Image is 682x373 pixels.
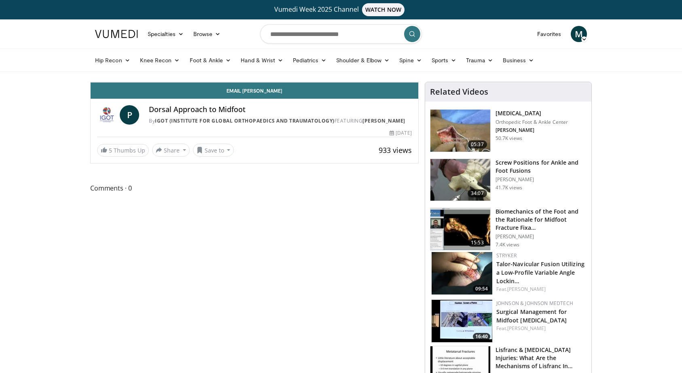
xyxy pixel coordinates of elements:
p: 50.7K views [496,135,522,142]
span: 34:07 [468,189,487,197]
img: a477d109-b31b-4302-b393-8840442a7216.150x105_q85_crop-smart_upscale.jpg [432,300,492,342]
span: 5 [109,146,112,154]
h3: Biomechanics of the Foot and the Rationale for Midfoot Fracture Fixa… [496,208,587,232]
a: Pediatrics [288,52,331,68]
img: b88189cb-fcee-4eb4-9fae-86a5d421ad62.150x105_q85_crop-smart_upscale.jpg [430,208,490,250]
div: Feat. [496,286,585,293]
span: 05:37 [468,140,487,148]
a: Business [498,52,539,68]
input: Search topics, interventions [260,24,422,44]
a: Vumedi Week 2025 ChannelWATCH NOW [96,3,586,16]
p: [PERSON_NAME] [496,127,568,134]
a: 09:54 [432,252,492,295]
h3: [MEDICAL_DATA] [496,109,568,117]
a: Foot & Ankle [185,52,236,68]
video-js: Video Player [91,82,418,83]
p: 41.7K views [496,184,522,191]
span: Comments 0 [90,183,419,193]
span: 933 views [379,145,412,155]
span: WATCH NOW [362,3,405,16]
a: 16:40 [432,300,492,342]
a: Trauma [461,52,498,68]
a: 5 Thumbs Up [97,144,149,157]
a: Hand & Wrist [236,52,288,68]
img: 545635_3.png.150x105_q85_crop-smart_upscale.jpg [430,110,490,152]
a: Specialties [143,26,189,42]
a: Hip Recon [90,52,135,68]
p: Orthopedic Foot & Ankle Center [496,119,568,125]
span: 15:53 [468,239,487,247]
span: 16:40 [473,333,490,340]
a: IGOT (Institute for Global Orthopaedics and Traumatology) [155,117,335,124]
a: Knee Recon [135,52,185,68]
h4: Related Videos [430,87,488,97]
a: M [571,26,587,42]
a: [PERSON_NAME] [362,117,405,124]
a: Favorites [532,26,566,42]
span: 09:54 [473,285,490,292]
div: By FEATURING [149,117,412,125]
a: Spine [394,52,426,68]
p: [PERSON_NAME] [496,176,587,183]
img: d33e20e3-ad01-4d41-9a6c-e2c76a6840b9.150x105_q85_crop-smart_upscale.jpg [432,252,492,295]
a: 15:53 Biomechanics of the Foot and the Rationale for Midfoot Fracture Fixa… [PERSON_NAME] 7.4K views [430,208,587,250]
h4: Dorsal Approach to Midfoot [149,105,412,114]
div: [DATE] [390,129,411,137]
a: Email [PERSON_NAME] [91,83,418,99]
div: Feat. [496,325,585,332]
a: Shoulder & Elbow [331,52,394,68]
a: 05:37 [MEDICAL_DATA] Orthopedic Foot & Ankle Center [PERSON_NAME] 50.7K views [430,109,587,152]
p: [PERSON_NAME] [496,233,587,240]
a: Browse [189,26,226,42]
h3: Lisfranc & [MEDICAL_DATA] Injuries: What Are the Mechanisms of Lisfranc In… [496,346,587,370]
a: Stryker [496,252,517,259]
a: Johnson & Johnson MedTech [496,300,573,307]
button: Share [152,144,190,157]
a: [PERSON_NAME] [507,325,546,332]
p: 7.4K views [496,242,519,248]
h3: Screw Positions for Ankle and Foot Fusions [496,159,587,175]
a: [PERSON_NAME] [507,286,546,292]
img: 67572_0000_3.png.150x105_q85_crop-smart_upscale.jpg [430,159,490,201]
a: Surgical Management for Midfoot [MEDICAL_DATA] [496,308,567,324]
a: 34:07 Screw Positions for Ankle and Foot Fusions [PERSON_NAME] 41.7K views [430,159,587,201]
a: P [120,105,139,125]
a: Talor-Navicular Fusion Utilizing a Low-Profile Variable Angle Lockin… [496,260,585,285]
img: VuMedi Logo [95,30,138,38]
button: Save to [193,144,234,157]
img: IGOT (Institute for Global Orthopaedics and Traumatology) [97,105,116,125]
a: Sports [427,52,462,68]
